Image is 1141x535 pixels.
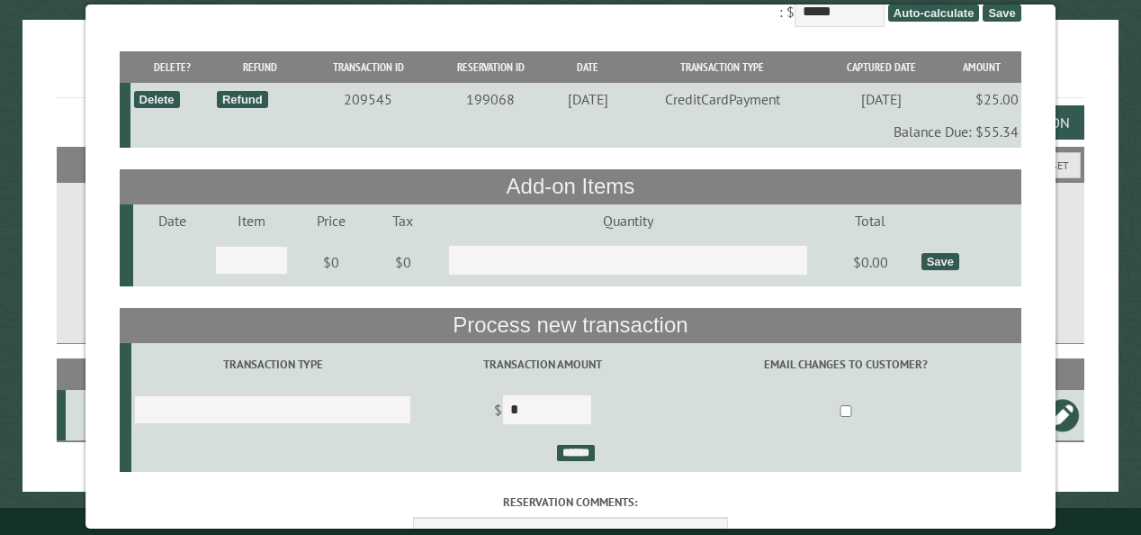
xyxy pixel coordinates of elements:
[212,204,292,237] td: Item
[306,83,431,115] td: 209545
[942,83,1021,115] td: $25.00
[372,237,434,287] td: $0
[983,5,1020,22] span: Save
[822,204,918,237] td: Total
[120,494,1021,511] label: Reservation comments:
[372,204,434,237] td: Tax
[625,51,820,83] th: Transaction Type
[921,253,959,270] div: Save
[66,358,126,390] th: Site
[888,5,980,22] span: Auto-calculate
[133,204,212,237] td: Date
[291,237,372,287] td: $0
[134,356,411,373] label: Transaction Type
[57,49,1083,98] h1: Reservations
[73,406,123,424] div: 8
[822,237,918,287] td: $0.00
[674,356,1018,373] label: Email changes to customer?
[130,51,213,83] th: Delete?
[431,83,551,115] td: 199068
[120,308,1021,342] th: Process new transaction
[942,51,1021,83] th: Amount
[134,91,180,108] div: Delete
[130,115,1020,148] td: Balance Due: $55.34
[214,51,306,83] th: Refund
[551,51,625,83] th: Date
[291,204,372,237] td: Price
[431,51,551,83] th: Reservation ID
[306,51,431,83] th: Transaction ID
[434,204,822,237] td: Quantity
[625,83,820,115] td: CreditCardPayment
[217,91,268,108] div: Refund
[820,51,942,83] th: Captured Date
[415,386,672,437] td: $
[820,83,942,115] td: [DATE]
[120,169,1021,204] th: Add-on Items
[418,356,669,373] label: Transaction Amount
[551,83,625,115] td: [DATE]
[57,147,1083,181] h2: Filters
